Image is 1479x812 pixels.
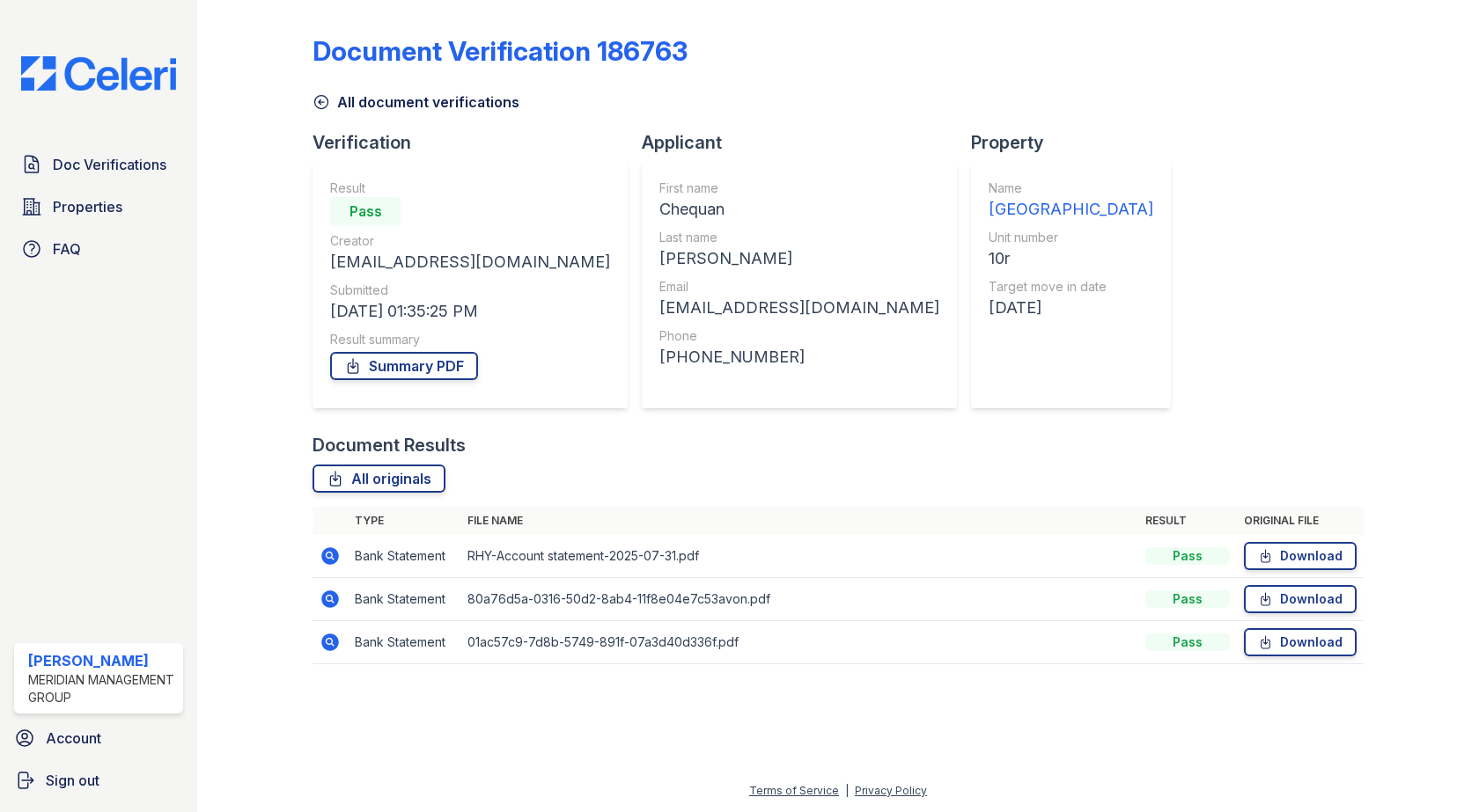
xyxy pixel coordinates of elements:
td: 01ac57c9-7d8b-5749-891f-07a3d40d336f.pdf [460,621,1137,664]
div: Creator [330,232,610,250]
td: Bank Statement [348,578,460,621]
div: Pass [1145,633,1230,651]
div: [DATE] 01:35:25 PM [330,299,610,324]
th: Original file [1237,507,1364,535]
a: Download [1244,542,1357,570]
a: Sign out [7,763,190,798]
div: Meridian Management Group [28,671,176,706]
th: Type [348,507,460,535]
div: [PERSON_NAME] [28,650,176,671]
a: All document verifications [313,91,519,113]
div: Email [659,278,939,296]
a: FAQ [14,231,183,267]
div: Pass [330,197,401,225]
a: Download [1244,585,1357,613]
a: All originals [313,465,445,493]
th: Result [1138,507,1237,535]
a: Privacy Policy [855,784,927,797]
div: | [845,784,849,797]
div: Document Verification 186763 [313,35,688,67]
div: [EMAIL_ADDRESS][DOMAIN_NAME] [659,296,939,320]
span: Properties [53,196,122,217]
td: Bank Statement [348,621,460,664]
span: FAQ [53,238,81,260]
div: [GEOGRAPHIC_DATA] [989,197,1153,222]
a: Terms of Service [749,784,839,797]
td: 80a76d5a-0316-50d2-8ab4-11f8e04e7c53avon.pdf [460,578,1137,621]
div: First name [659,179,939,197]
div: Document Results [313,433,466,457]
div: Applicant [642,130,971,155]
img: CE_Logo_Blue-a8612792a0a2168367f1c8372b55b34899dd931a85d93a1a3d3e32e68fde9ad4.png [7,56,190,91]
a: Doc Verifications [14,147,183,182]
div: Last name [659,229,939,246]
div: Result [330,179,610,197]
div: Chequan [659,197,939,222]
a: Name [GEOGRAPHIC_DATA] [989,179,1153,222]
div: Unit number [989,229,1153,246]
td: Bank Statement [348,535,460,578]
span: Sign out [46,770,99,791]
div: Name [989,179,1153,197]
a: Account [7,721,190,756]
div: Pass [1145,590,1230,608]
th: File name [460,507,1137,535]
div: Verification [313,130,642,155]
span: Account [46,728,101,749]
a: Properties [14,189,183,224]
div: 10r [989,246,1153,271]
div: Pass [1145,547,1230,565]
span: Doc Verifications [53,154,166,175]
div: [PHONE_NUMBER] [659,345,939,369]
td: RHY-Account statement-2025-07-31.pdf [460,535,1137,578]
div: Target move in date [989,278,1153,296]
div: [DATE] [989,296,1153,320]
div: Result summary [330,331,610,348]
div: Submitted [330,282,610,299]
a: Download [1244,628,1357,656]
a: Summary PDF [330,352,478,380]
div: Phone [659,327,939,345]
div: Property [971,130,1185,155]
div: [EMAIL_ADDRESS][DOMAIN_NAME] [330,250,610,274]
div: [PERSON_NAME] [659,246,939,271]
